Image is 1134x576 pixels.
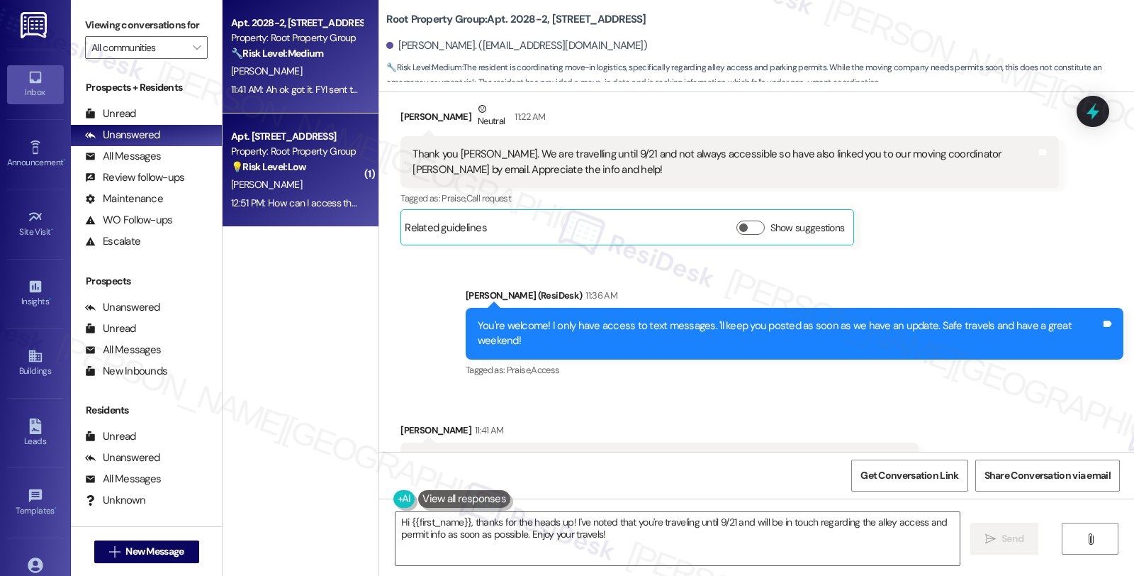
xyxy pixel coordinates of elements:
div: [PERSON_NAME] [400,423,918,443]
div: All Messages [85,472,161,487]
div: Tagged as: [466,360,1123,380]
div: Apt. 2028-2, [STREET_ADDRESS] [231,16,362,31]
div: Unread [85,429,136,444]
span: • [49,294,51,304]
a: Leads [7,414,64,453]
div: 12:51 PM: How can I access the resident portal [231,196,419,209]
div: Related guidelines [405,221,487,241]
button: Send [970,523,1039,555]
div: Thank you [PERSON_NAME]. We are travelling until 9/21 and not always accessible so have also link... [412,147,1035,177]
strong: 🔧 Risk Level: Medium [231,47,323,60]
img: ResiDesk Logo [21,12,50,38]
span: Get Conversation Link [860,468,958,483]
div: New Inbounds [85,364,167,379]
div: Prospects + Residents [71,80,222,95]
div: Review follow-ups [85,170,184,185]
span: Send [1001,531,1023,546]
a: Insights • [7,275,64,313]
div: Unread [85,106,136,121]
div: Unanswered [85,450,160,465]
div: You're welcome! I only have access to text messages. 'll keep you posted as soon as we have an up... [478,319,1101,349]
div: Property: Root Property Group [231,144,362,159]
div: Tagged as: [400,188,1058,209]
div: [PERSON_NAME]. ([EMAIL_ADDRESS][DOMAIN_NAME]) [386,38,647,53]
div: Maintenance [85,192,163,206]
div: Escalate [85,234,140,249]
div: 11:36 AM [582,288,617,303]
i:  [1085,533,1096,545]
span: Share Conversation via email [984,468,1111,483]
i:  [193,42,201,53]
i:  [985,533,996,545]
div: All Messages [85,149,161,164]
div: [PERSON_NAME] [400,101,1058,136]
span: Call request [466,192,511,204]
button: Get Conversation Link [851,460,967,492]
div: Unread [85,321,136,336]
div: Unanswered [85,128,160,143]
span: New Message [125,544,184,559]
div: Unknown [85,493,145,508]
div: WO Follow-ups [85,213,172,228]
span: [PERSON_NAME] [231,65,302,77]
strong: 💡 Risk Level: Low [231,160,306,173]
div: Prospects [71,274,222,289]
a: Templates • [7,484,64,522]
span: Praise , [507,364,531,376]
div: 11:41 AM: Ah ok got it. FYI sent the email to the generic inbox we received [EMAIL_ADDRESS][DOMAI... [231,83,707,96]
span: Access [531,364,559,376]
div: Property: Root Property Group [231,31,362,45]
button: New Message [94,541,199,563]
div: Unanswered [85,300,160,315]
textarea: Hi {{first_name}}, thanks for the heads up! I've noted that you're traveling until 9/21 and will ... [395,512,960,565]
span: • [51,225,53,235]
label: Viewing conversations for [85,14,208,36]
div: Neutral [475,101,507,131]
div: Apt. [STREET_ADDRESS] [231,129,362,144]
input: All communities [91,36,185,59]
i:  [109,546,120,558]
strong: 🔧 Risk Level: Medium [386,62,461,73]
div: All Messages [85,343,161,358]
b: Root Property Group: Apt. 2028-2, [STREET_ADDRESS] [386,12,646,27]
a: Inbox [7,65,64,104]
div: 11:41 AM [471,423,504,438]
button: Share Conversation via email [975,460,1120,492]
span: • [63,155,65,165]
div: [PERSON_NAME] (ResiDesk) [466,288,1123,308]
span: [PERSON_NAME] [231,178,302,191]
div: 11:22 AM [511,109,545,124]
label: Show suggestions [770,221,845,236]
a: Site Visit • [7,205,64,243]
div: Residents [71,403,222,418]
span: : The resident is coordinating move-in logistics, specifically regarding alley access and parking... [386,60,1134,91]
span: Praise , [442,192,466,204]
span: • [55,504,57,514]
a: Buildings [7,344,64,382]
